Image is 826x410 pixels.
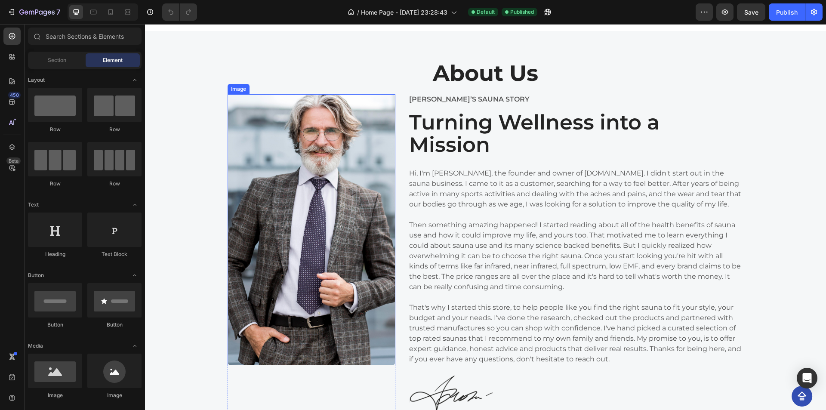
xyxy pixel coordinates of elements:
div: Open Intercom Messenger [797,368,817,388]
span: Toggle open [128,268,142,282]
span: Published [510,8,534,16]
span: Save [744,9,758,16]
div: Publish [776,8,798,17]
span: Home Page - [DATE] 23:28:43 [361,8,447,17]
button: 7 [3,3,64,21]
p: 7 [56,7,60,17]
div: Button [87,321,142,329]
p: Hi, I'm [PERSON_NAME], the founder and owner of [DOMAIN_NAME]. I didn't start out in the sauna bu... [264,144,598,185]
div: Row [28,126,82,133]
h2: Turning Wellness into a Mission [263,86,599,133]
span: Toggle open [128,339,142,353]
div: Button [28,321,82,329]
div: Undo/Redo [162,3,197,21]
span: Toggle open [128,73,142,87]
span: Media [28,342,43,350]
div: Image [28,392,82,399]
p: [PERSON_NAME]’s Sauna Story [264,71,598,80]
div: 450 [8,92,21,99]
p: That's why I started this store, to help people like you find the right sauna to fit your style, ... [264,278,598,340]
span: Section [48,56,66,64]
span: / [357,8,359,17]
img: gempages_565724077025658066-a27551c1-d561-4555-ae4f-c8e140622f0b.png [263,351,349,393]
button: Publish [769,3,805,21]
div: Row [87,180,142,188]
div: Row [28,180,82,188]
span: Text [28,201,39,209]
div: Text Block [87,250,142,258]
span: Layout [28,76,45,84]
button: Save [737,3,765,21]
span: Toggle open [128,198,142,212]
iframe: Design area [145,24,826,410]
p: Then something amazing happened! I started reading about all of the health benefits of sauna use ... [264,196,598,268]
span: Button [28,271,44,279]
div: Beta [6,157,21,164]
div: Image [87,392,142,399]
input: Search Sections & Elements [28,28,142,45]
div: Row [87,126,142,133]
span: Element [103,56,123,64]
span: Default [477,8,495,16]
div: Heading [28,250,82,258]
